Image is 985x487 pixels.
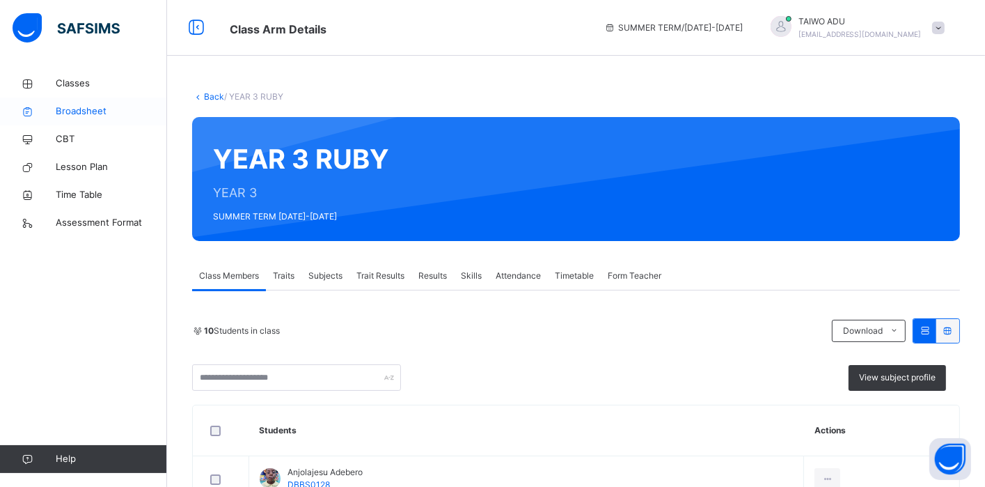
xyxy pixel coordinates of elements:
span: Lesson Plan [56,160,167,174]
span: [EMAIL_ADDRESS][DOMAIN_NAME] [798,30,922,38]
span: Class Arm Details [230,22,326,36]
button: Open asap [929,438,971,480]
span: Assessment Format [56,216,167,230]
th: Students [249,405,804,456]
img: safsims [13,13,120,42]
span: Help [56,452,166,466]
span: Traits [273,270,294,282]
span: Timetable [555,270,594,282]
span: Class Members [199,270,259,282]
span: Time Table [56,188,167,202]
span: CBT [56,132,167,146]
span: Results [418,270,447,282]
span: Classes [56,77,167,91]
span: Skills [461,270,482,282]
span: Subjects [308,270,342,282]
span: Broadsheet [56,105,167,118]
th: Actions [804,405,959,456]
a: Back [204,91,224,102]
span: View subject profile [859,371,936,384]
b: 10 [204,325,214,336]
span: Trait Results [356,270,404,282]
span: / YEAR 3 RUBY [224,91,283,102]
span: Form Teacher [608,270,661,282]
div: TAIWOADU [757,15,952,40]
span: TAIWO ADU [798,15,922,28]
span: Anjolajesu Adebero [287,466,363,479]
span: Students in class [204,325,280,337]
span: Download [843,325,883,337]
span: session/term information [604,22,743,34]
span: Attendance [496,270,541,282]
